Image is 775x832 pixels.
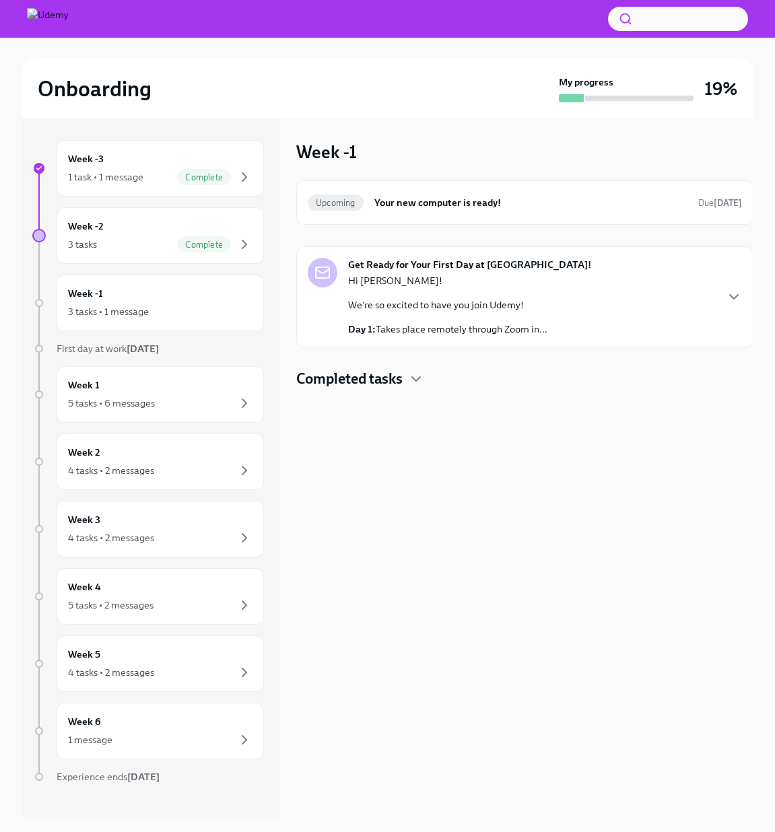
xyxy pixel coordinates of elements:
[714,198,742,208] strong: [DATE]
[68,531,154,545] div: 4 tasks • 2 messages
[68,219,104,234] h6: Week -2
[68,396,155,410] div: 5 tasks • 6 messages
[32,434,264,490] a: Week 24 tasks • 2 messages
[348,258,591,271] strong: Get Ready for Your First Day at [GEOGRAPHIC_DATA]!
[68,238,97,251] div: 3 tasks
[32,207,264,264] a: Week -23 tasksComplete
[68,598,154,612] div: 5 tasks • 2 messages
[348,298,547,312] p: We're so excited to have you join Udemy!
[296,369,403,389] h4: Completed tasks
[348,323,376,335] strong: Day 1:
[32,275,264,331] a: Week -13 tasks • 1 message
[127,771,160,783] strong: [DATE]
[308,198,364,208] span: Upcoming
[374,195,687,210] h6: Your new computer is ready!
[68,151,104,166] h6: Week -3
[32,342,264,355] a: First day at work[DATE]
[68,305,149,318] div: 3 tasks • 1 message
[57,771,160,783] span: Experience ends
[296,140,357,164] h3: Week -1
[32,635,264,692] a: Week 54 tasks • 2 messages
[559,75,613,89] strong: My progress
[68,647,100,662] h6: Week 5
[68,378,100,392] h6: Week 1
[704,77,737,101] h3: 19%
[68,666,154,679] div: 4 tasks • 2 messages
[68,170,143,184] div: 1 task • 1 message
[68,580,101,594] h6: Week 4
[296,369,753,389] div: Completed tasks
[68,464,154,477] div: 4 tasks • 2 messages
[127,343,159,355] strong: [DATE]
[32,140,264,197] a: Week -31 task • 1 messageComplete
[32,568,264,625] a: Week 45 tasks • 2 messages
[32,501,264,557] a: Week 34 tasks • 2 messages
[32,703,264,759] a: Week 61 message
[348,274,547,287] p: Hi [PERSON_NAME]!
[68,445,100,460] h6: Week 2
[68,286,103,301] h6: Week -1
[68,733,112,747] div: 1 message
[177,172,231,182] span: Complete
[177,240,231,250] span: Complete
[27,8,69,30] img: Udemy
[698,198,742,208] span: Due
[38,75,151,102] h2: Onboarding
[57,343,159,355] span: First day at work
[68,714,101,729] h6: Week 6
[308,192,742,213] a: UpcomingYour new computer is ready!Due[DATE]
[68,512,100,527] h6: Week 3
[348,322,547,336] p: Takes place remotely through Zoom in...
[32,366,264,423] a: Week 15 tasks • 6 messages
[698,197,742,209] span: August 23rd, 2025 13:00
